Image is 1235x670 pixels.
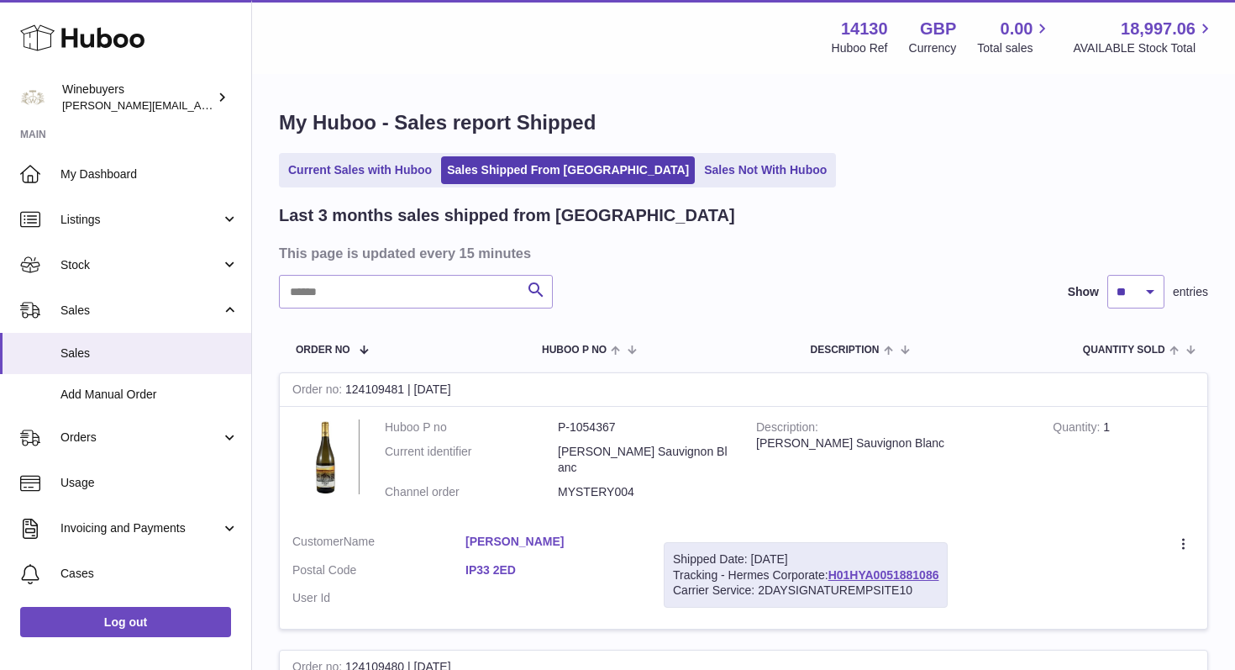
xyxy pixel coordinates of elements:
span: [PERSON_NAME][EMAIL_ADDRESS][DOMAIN_NAME] [62,98,337,112]
span: Description [810,345,879,356]
h3: This page is updated every 15 minutes [279,244,1204,262]
dt: Current identifier [385,444,558,476]
a: 18,997.06 AVAILABLE Stock Total [1073,18,1215,56]
div: Huboo Ref [832,40,888,56]
div: Tracking - Hermes Corporate: [664,542,948,609]
a: Sales Shipped From [GEOGRAPHIC_DATA] [441,156,695,184]
dd: [PERSON_NAME] Sauvignon Blanc [558,444,731,476]
span: Total sales [977,40,1052,56]
span: Sales [60,346,239,361]
span: Stock [60,257,221,273]
label: Show [1068,284,1099,300]
span: 18,997.06 [1121,18,1196,40]
span: Order No [296,345,350,356]
a: IP33 2ED [465,562,639,578]
span: My Dashboard [60,166,239,182]
strong: Quantity [1053,420,1103,438]
a: 0.00 Total sales [977,18,1052,56]
h2: Last 3 months sales shipped from [GEOGRAPHIC_DATA] [279,204,735,227]
span: Cases [60,566,239,582]
div: [PERSON_NAME] Sauvignon Blanc [756,435,1027,451]
strong: Description [756,420,818,438]
span: Listings [60,212,221,228]
span: 0.00 [1001,18,1033,40]
span: Huboo P no [542,345,607,356]
a: Sales Not With Huboo [698,156,833,184]
img: 1755000800.png [292,419,360,494]
span: Add Manual Order [60,387,239,403]
img: peter@winebuyers.com [20,85,45,110]
span: entries [1173,284,1208,300]
strong: 14130 [841,18,888,40]
dd: P-1054367 [558,419,731,435]
div: Winebuyers [62,82,213,113]
a: [PERSON_NAME] [465,534,639,550]
span: Customer [292,535,344,548]
dt: Channel order [385,484,558,500]
div: Currency [909,40,957,56]
div: Shipped Date: [DATE] [673,551,938,567]
dd: MYSTERY004 [558,484,731,500]
div: Carrier Service: 2DAYSIGNATUREMPSITE10 [673,583,938,599]
strong: Order no [292,382,345,400]
dt: Name [292,534,465,554]
span: AVAILABLE Stock Total [1073,40,1215,56]
div: 124109481 | [DATE] [280,373,1207,407]
dt: Huboo P no [385,419,558,435]
span: Invoicing and Payments [60,520,221,536]
dt: Postal Code [292,562,465,583]
dt: User Id [292,590,465,606]
a: Log out [20,607,231,637]
a: Current Sales with Huboo [282,156,438,184]
span: Quantity Sold [1083,345,1165,356]
a: H01HYA0051881086 [828,568,939,582]
strong: GBP [920,18,956,40]
span: Usage [60,475,239,491]
h1: My Huboo - Sales report Shipped [279,109,1208,136]
td: 1 [1040,407,1207,521]
span: Sales [60,303,221,319]
span: Orders [60,430,221,446]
